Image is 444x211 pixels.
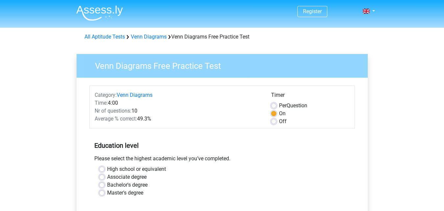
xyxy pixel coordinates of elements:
[95,108,131,114] span: Nr of questions:
[131,34,167,40] a: Venn Diagrams
[117,92,152,98] a: Venn Diagrams
[84,34,125,40] a: All Aptitude Tests
[76,5,123,21] img: Assessly
[279,102,307,110] label: Question
[87,58,363,71] h3: Venn Diagrams Free Practice Test
[82,33,362,41] div: Venn Diagrams Free Practice Test
[90,99,266,107] div: 4:00
[90,107,266,115] div: 10
[303,8,322,14] a: Register
[279,118,287,125] label: Off
[271,91,350,102] div: Timer
[95,100,108,106] span: Time:
[94,139,350,152] h5: Education level
[107,181,148,189] label: Bachelor's degree
[107,189,143,197] label: Master's degree
[279,102,287,109] span: Per
[90,115,266,123] div: 49.3%
[107,173,147,181] label: Associate degree
[89,155,355,165] div: Please select the highest academic level you’ve completed.
[95,116,137,122] span: Average % correct:
[279,110,286,118] label: On
[107,165,166,173] label: High school or equivalent
[95,92,117,98] span: Category:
